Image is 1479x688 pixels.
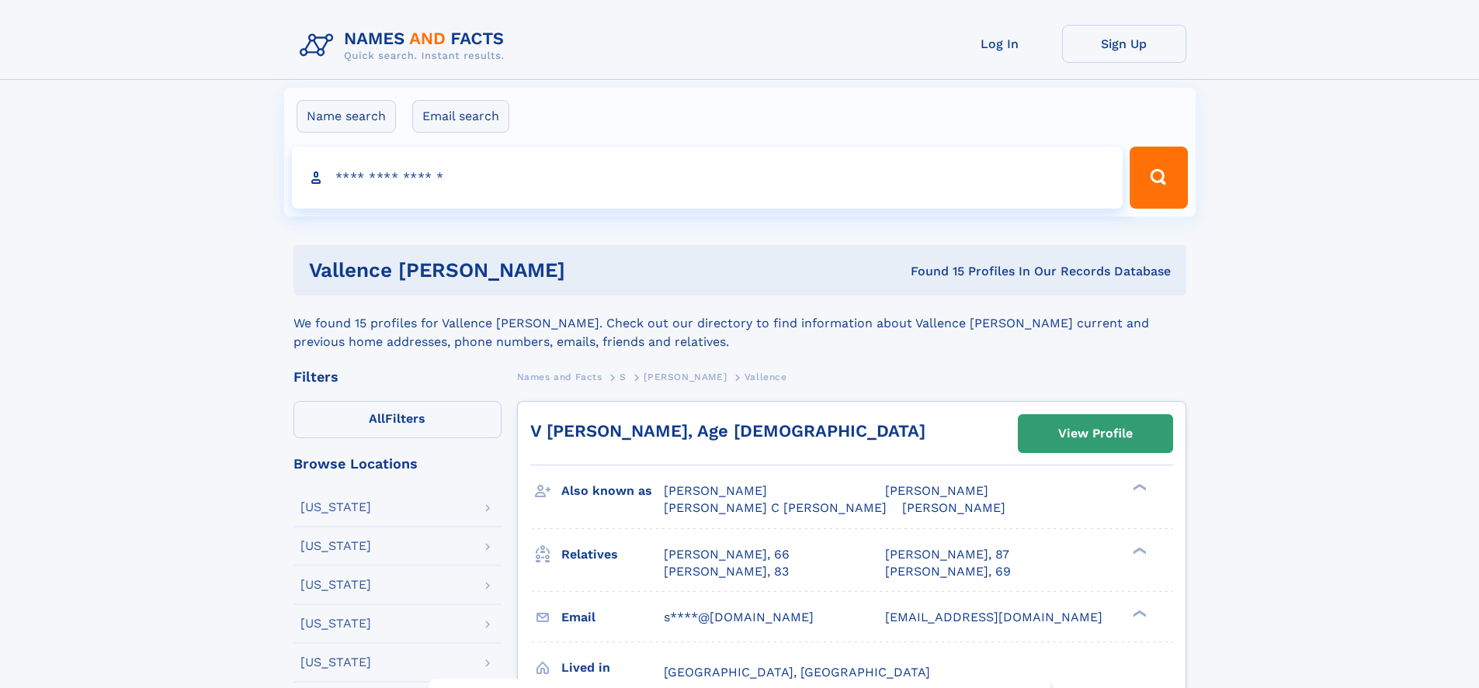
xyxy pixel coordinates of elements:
div: [US_STATE] [300,579,371,591]
a: Sign Up [1062,25,1186,63]
h3: Also known as [561,478,664,504]
div: ❯ [1129,608,1147,618]
h3: Relatives [561,541,664,568]
div: [US_STATE] [300,656,371,669]
span: [PERSON_NAME] C [PERSON_NAME] [664,500,887,515]
span: [PERSON_NAME] [644,372,727,382]
div: [US_STATE] [300,540,371,552]
div: [US_STATE] [300,501,371,513]
label: Filters [293,401,502,438]
button: Search Button [1130,147,1187,209]
input: search input [292,147,1123,209]
a: V [PERSON_NAME], Age [DEMOGRAPHIC_DATA] [530,421,925,441]
h3: Email [561,604,664,631]
div: [US_STATE] [300,617,371,630]
div: We found 15 profiles for Vallence [PERSON_NAME]. Check out our directory to find information abou... [293,296,1186,351]
div: ❯ [1129,482,1147,493]
a: [PERSON_NAME] [644,367,727,386]
h1: Vallence [PERSON_NAME] [309,261,738,280]
label: Name search [297,100,396,133]
a: View Profile [1019,415,1172,452]
label: Email search [412,100,509,133]
a: Log In [938,25,1062,63]
span: [PERSON_NAME] [885,483,988,498]
div: ❯ [1129,545,1147,555]
a: Names and Facts [517,367,602,386]
a: [PERSON_NAME], 69 [885,563,1011,580]
a: [PERSON_NAME], 87 [885,546,1009,563]
a: [PERSON_NAME], 66 [664,546,790,563]
span: Vallence [745,372,787,382]
a: [PERSON_NAME], 83 [664,563,789,580]
span: S [620,372,627,382]
a: S [620,367,627,386]
span: [PERSON_NAME] [664,483,767,498]
div: Found 15 Profiles In Our Records Database [738,263,1171,280]
h3: Lived in [561,655,664,681]
div: View Profile [1058,416,1133,451]
span: [PERSON_NAME] [902,500,1005,515]
span: All [369,411,385,426]
div: Browse Locations [293,457,502,471]
img: Logo Names and Facts [293,25,517,67]
span: [EMAIL_ADDRESS][DOMAIN_NAME] [885,610,1102,624]
span: [GEOGRAPHIC_DATA], [GEOGRAPHIC_DATA] [664,665,930,679]
div: Filters [293,370,502,384]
